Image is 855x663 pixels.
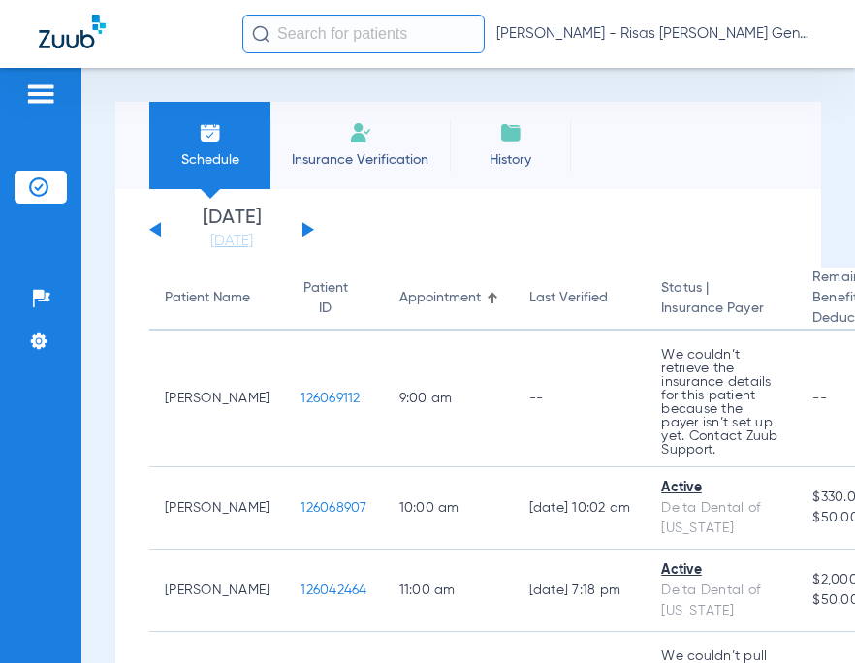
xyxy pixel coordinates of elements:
td: [PERSON_NAME] [149,550,285,632]
img: Manual Insurance Verification [349,121,372,144]
img: History [499,121,522,144]
div: Active [661,560,781,581]
span: 126042464 [301,584,366,597]
img: hamburger-icon [25,82,56,106]
span: History [464,150,556,170]
td: [DATE] 7:18 PM [514,550,647,632]
div: Patient ID [301,278,367,319]
img: Search Icon [252,25,269,43]
img: Schedule [199,121,222,144]
span: 126069112 [301,392,360,405]
div: Appointment [399,288,481,308]
td: 11:00 AM [384,550,514,632]
span: 126068907 [301,501,366,515]
li: [DATE] [174,208,290,251]
div: Last Verified [529,288,608,308]
th: Status | [646,268,797,331]
p: We couldn’t retrieve the insurance details for this patient because the payer isn’t set up yet. C... [661,348,781,457]
iframe: Chat Widget [758,570,855,663]
span: -- [812,392,827,405]
a: [DATE] [174,232,290,251]
td: -- [514,331,647,467]
td: [PERSON_NAME] [149,331,285,467]
div: Patient ID [301,278,350,319]
span: Schedule [164,150,256,170]
div: Active [661,478,781,498]
div: Last Verified [529,288,631,308]
div: Delta Dental of [US_STATE] [661,581,781,621]
img: Zuub Logo [39,15,106,48]
td: 10:00 AM [384,467,514,550]
div: Delta Dental of [US_STATE] [661,498,781,539]
div: Patient Name [165,288,269,308]
td: [PERSON_NAME] [149,467,285,550]
span: Insurance Payer [661,299,781,319]
td: 9:00 AM [384,331,514,467]
span: Insurance Verification [285,150,435,170]
td: [DATE] 10:02 AM [514,467,647,550]
input: Search for patients [242,15,485,53]
span: [PERSON_NAME] - Risas [PERSON_NAME] General [496,24,816,44]
div: Appointment [399,288,498,308]
div: Patient Name [165,288,250,308]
